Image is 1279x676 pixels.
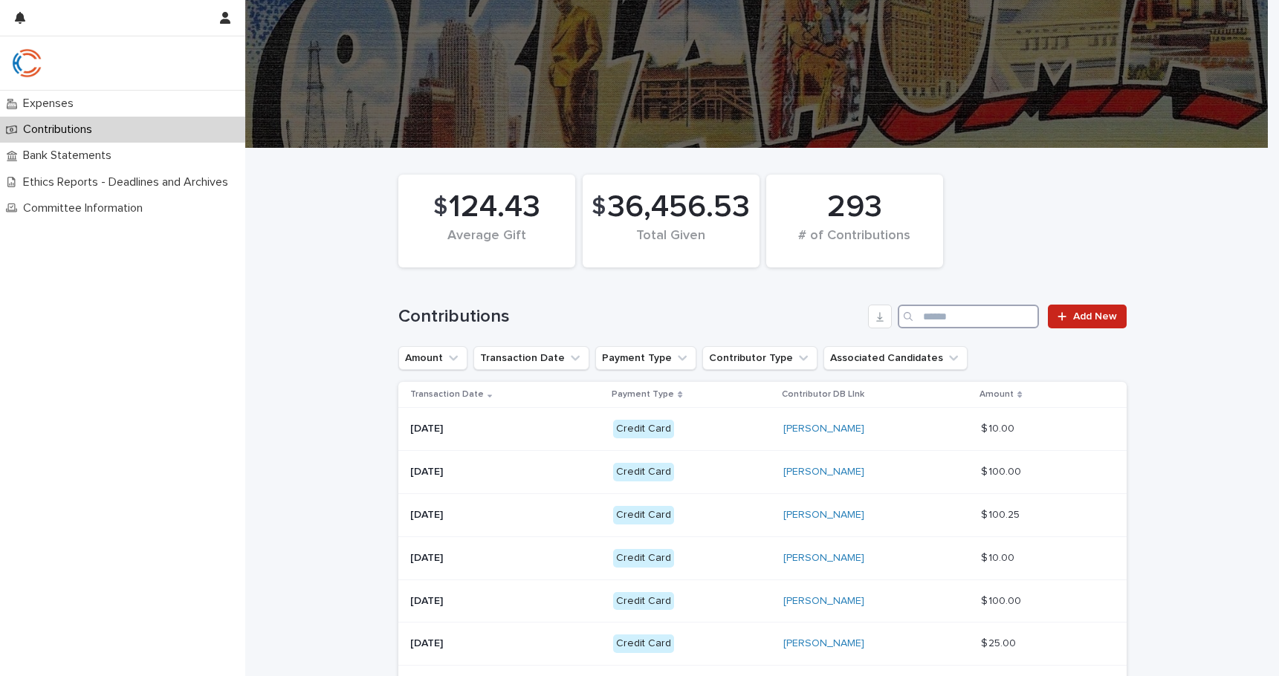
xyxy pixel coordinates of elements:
div: Credit Card [613,420,674,438]
span: 36,456.53 [607,189,750,226]
button: Transaction Date [473,346,589,370]
span: $ [433,193,447,221]
p: [DATE] [410,509,602,521]
p: $ 100.00 [981,592,1024,608]
a: [PERSON_NAME] [783,423,864,435]
input: Search [898,305,1039,328]
span: $ [592,193,606,221]
tr: [DATE]Credit Card[PERSON_NAME] $ 100.25$ 100.25 [398,493,1127,536]
tr: [DATE]Credit Card[PERSON_NAME] $ 100.00$ 100.00 [398,579,1127,623]
p: [DATE] [410,637,602,650]
p: [DATE] [410,552,602,565]
tr: [DATE]Credit Card[PERSON_NAME] $ 25.00$ 25.00 [398,623,1127,666]
div: Credit Card [613,592,674,611]
a: [PERSON_NAME] [783,509,864,521]
p: Contributions [17,123,104,137]
span: Add New [1073,311,1117,322]
p: Expenses [17,97,85,111]
p: Amount [980,386,1014,403]
tr: [DATE]Credit Card[PERSON_NAME] $ 10.00$ 10.00 [398,408,1127,451]
div: Credit Card [613,506,674,524]
button: Payment Type [595,346,696,370]
a: [PERSON_NAME] [783,552,864,565]
p: [DATE] [410,595,602,608]
span: 124.43 [449,189,540,226]
button: Associated Candidates [823,346,968,370]
p: $ 10.00 [981,549,1017,565]
div: Credit Card [613,634,674,653]
a: [PERSON_NAME] [783,466,864,478]
p: Contributor DB LInk [782,386,864,403]
img: qJrBEDQOT26p5MY9181R [12,48,42,78]
p: $ 10.00 [981,420,1017,435]
tr: [DATE]Credit Card[PERSON_NAME] $ 10.00$ 10.00 [398,536,1127,579]
a: [PERSON_NAME] [783,637,864,650]
button: Contributor Type [702,346,817,370]
a: Add New [1048,305,1126,328]
p: [DATE] [410,466,602,478]
h1: Contributions [398,306,863,328]
p: Transaction Date [410,386,484,403]
p: Bank Statements [17,149,123,163]
p: [DATE] [410,423,602,435]
p: $ 25.00 [981,634,1019,650]
div: Average Gift [424,228,550,259]
p: Committee Information [17,201,155,215]
a: [PERSON_NAME] [783,595,864,608]
tr: [DATE]Credit Card[PERSON_NAME] $ 100.00$ 100.00 [398,451,1127,494]
p: $ 100.00 [981,463,1024,478]
button: Amount [398,346,467,370]
div: Credit Card [613,549,674,568]
p: $ 100.25 [981,506,1023,521]
p: Payment Type [612,386,674,403]
div: Total Given [608,228,734,259]
div: # of Contributions [791,228,918,259]
div: 293 [791,189,918,226]
p: Ethics Reports - Deadlines and Archives [17,175,240,189]
div: Credit Card [613,463,674,481]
